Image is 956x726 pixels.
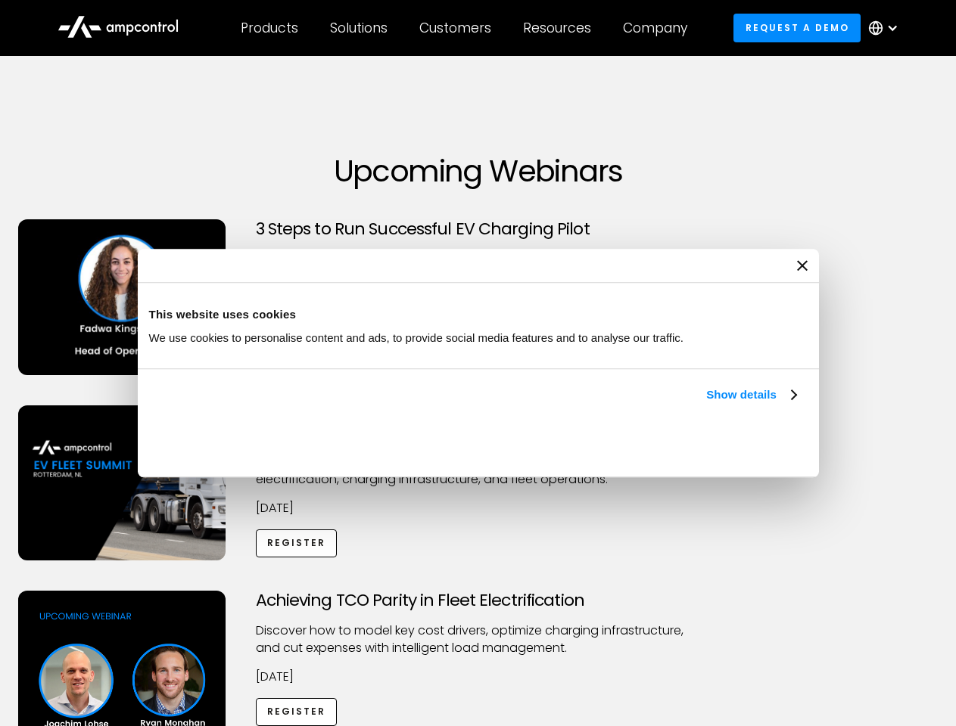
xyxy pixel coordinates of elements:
[623,20,687,36] div: Company
[241,20,298,36] div: Products
[256,591,701,610] h3: Achieving TCO Parity in Fleet Electrification
[733,14,861,42] a: Request a demo
[330,20,388,36] div: Solutions
[523,20,591,36] div: Resources
[419,20,491,36] div: Customers
[256,529,338,557] a: Register
[584,421,802,465] button: Okay
[706,386,796,404] a: Show details
[256,500,701,517] p: [DATE]
[256,219,701,239] h3: 3 Steps to Run Successful EV Charging Pilot
[256,622,701,656] p: Discover how to model key cost drivers, optimize charging infrastructure, and cut expenses with i...
[256,698,338,726] a: Register
[149,331,684,344] span: We use cookies to personalise content and ads, to provide social media features and to analyse ou...
[149,306,808,324] div: This website uses cookies
[18,153,939,189] h1: Upcoming Webinars
[256,669,701,685] p: [DATE]
[797,260,808,271] button: Close banner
